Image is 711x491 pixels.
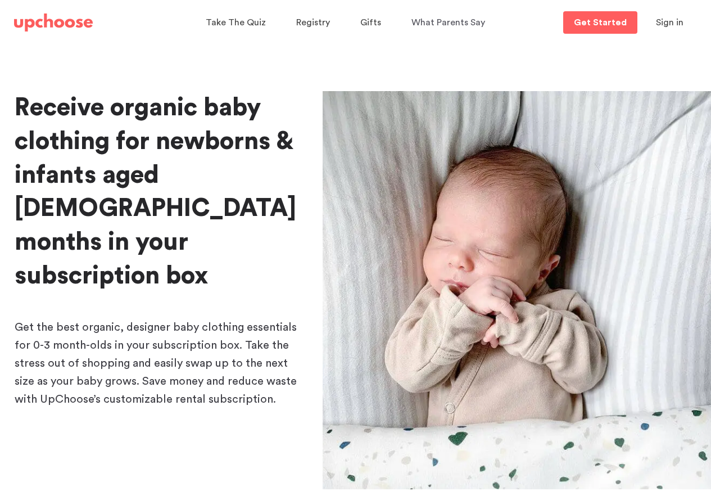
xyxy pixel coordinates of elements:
[206,18,266,27] span: Take The Quiz
[15,91,305,293] h1: Receive organic baby clothing for newborns & infants aged [DEMOGRAPHIC_DATA] months in your subsc...
[206,12,269,34] a: Take The Quiz
[656,18,683,27] span: Sign in
[14,11,93,34] a: UpChoose
[411,18,485,27] span: What Parents Say
[411,12,488,34] a: What Parents Say
[563,11,637,34] a: Get Started
[642,11,698,34] button: Sign in
[360,12,384,34] a: Gifts
[14,13,93,31] img: UpChoose
[296,12,333,34] a: Registry
[574,18,627,27] p: Get Started
[296,18,330,27] span: Registry
[360,18,381,27] span: Gifts
[15,322,297,405] span: Get the best organic, designer baby clothing essentials for 0-3 month-olds in your subscription b...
